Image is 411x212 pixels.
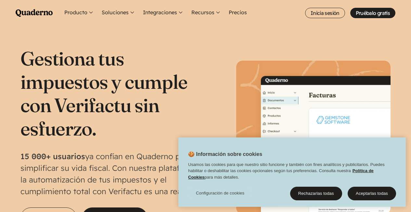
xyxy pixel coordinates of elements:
[350,8,395,18] a: Pruébalo gratis
[20,151,85,161] strong: 15 000+ usuarios
[188,168,374,180] a: Política de Cookies
[290,187,342,200] button: Rechazarlas todas
[178,150,262,161] h2: 🍪 Información sobre cookies
[348,187,396,200] button: Aceptarlas todas
[178,137,406,207] div: Cookie banner
[188,187,252,200] button: Configuración de cookies
[178,137,406,207] div: 🍪 Información sobre cookies
[305,8,345,18] a: Inicia sesión
[178,161,406,184] div: Usamos las cookies para que nuestro sitio funcione y también con fines analíticos y publicitarios...
[20,150,205,197] p: ya confían en Quaderno para simplificar su vida fiscal. Con nuestra plataforma, la automatización...
[20,47,205,140] h1: Gestiona tus impuestos y cumple con Verifactu sin esfuerzo.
